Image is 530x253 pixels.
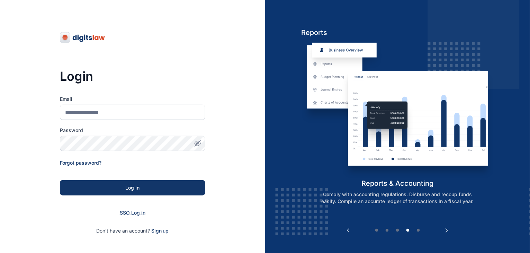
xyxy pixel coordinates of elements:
button: Previous [345,227,352,234]
button: Log in [60,180,205,195]
div: Log in [71,184,194,191]
button: 4 [404,227,411,234]
a: SSO Log in [120,210,145,216]
button: 2 [384,227,390,234]
p: Don't have an account? [60,227,205,234]
button: 3 [394,227,401,234]
button: 5 [415,227,422,234]
h5: reports & accounting [302,178,494,188]
h3: Login [60,69,205,83]
img: reports-and-accounting [302,43,494,178]
h5: Reports [302,28,494,37]
p: Comply with accounting regulations. Disburse and recoup funds easily. Compile an accurate ledger ... [309,191,486,205]
img: digitslaw-logo [60,32,106,43]
label: Email [60,96,205,103]
span: Sign up [151,227,169,234]
a: Forgot password? [60,160,101,166]
label: Password [60,127,205,134]
button: 1 [373,227,380,234]
a: Sign up [151,228,169,234]
button: Next [443,227,450,234]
